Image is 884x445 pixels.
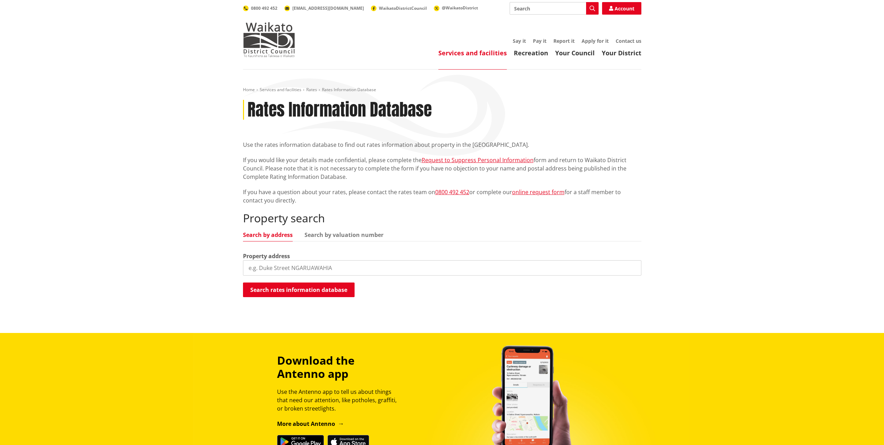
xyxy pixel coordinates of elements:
[243,232,293,238] a: Search by address
[438,49,507,57] a: Services and facilities
[306,87,317,93] a: Rates
[435,188,469,196] a: 0800 492 452
[582,38,609,44] a: Apply for it
[260,87,301,93] a: Services and facilities
[243,156,641,181] p: If you would like your details made confidential, please complete the form and return to Waikato ...
[243,212,641,225] h2: Property search
[510,2,599,15] input: Search input
[616,38,641,44] a: Contact us
[322,87,376,93] span: Rates Information Database
[243,87,255,93] a: Home
[277,354,403,381] h3: Download the Antenno app
[512,188,565,196] a: online request form
[292,5,364,11] span: [EMAIL_ADDRESS][DOMAIN_NAME]
[434,5,478,11] a: @WaikatoDistrict
[553,38,575,44] a: Report it
[533,38,546,44] a: Pay it
[379,5,427,11] span: WaikatoDistrictCouncil
[305,232,383,238] a: Search by valuation number
[422,156,534,164] a: Request to Suppress Personal Information
[513,38,526,44] a: Say it
[243,283,355,297] button: Search rates information database
[277,388,403,413] p: Use the Antenno app to tell us about things that need our attention, like potholes, graffiti, or ...
[277,420,344,428] a: More about Antenno
[243,22,295,57] img: Waikato District Council - Te Kaunihera aa Takiwaa o Waikato
[602,2,641,15] a: Account
[602,49,641,57] a: Your District
[371,5,427,11] a: WaikatoDistrictCouncil
[284,5,364,11] a: [EMAIL_ADDRESS][DOMAIN_NAME]
[243,141,641,149] p: Use the rates information database to find out rates information about property in the [GEOGRAPHI...
[555,49,595,57] a: Your Council
[243,87,641,93] nav: breadcrumb
[243,252,290,260] label: Property address
[251,5,277,11] span: 0800 492 452
[243,260,641,276] input: e.g. Duke Street NGARUAWAHIA
[248,100,432,120] h1: Rates Information Database
[442,5,478,11] span: @WaikatoDistrict
[243,5,277,11] a: 0800 492 452
[514,49,548,57] a: Recreation
[243,188,641,205] p: If you have a question about your rates, please contact the rates team on or complete our for a s...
